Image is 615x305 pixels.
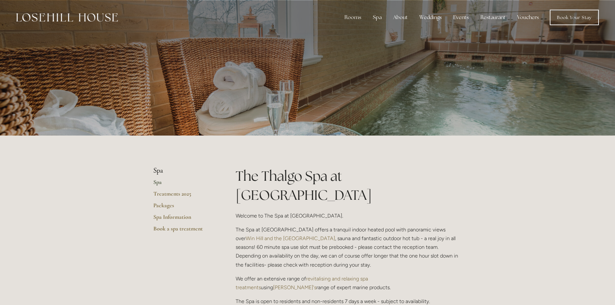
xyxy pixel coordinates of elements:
[153,167,215,175] li: Spa
[448,11,474,24] div: Events
[339,11,366,24] div: Rooms
[16,13,118,22] img: Losehill House
[153,213,215,225] a: Spa Information
[246,235,335,241] a: Win Hill and the [GEOGRAPHIC_DATA]
[153,202,215,213] a: Packages
[512,11,544,24] a: Vouchers
[153,190,215,202] a: Treatments 2025
[236,274,462,292] p: We offer an extensive range of using range of expert marine products.
[153,178,215,190] a: Spa
[414,11,447,24] div: Weddings
[236,225,462,269] p: The Spa at [GEOGRAPHIC_DATA] offers a tranquil indoor heated pool with panoramic views over , sau...
[368,11,387,24] div: Spa
[273,284,316,290] a: [PERSON_NAME]'s
[388,11,413,24] div: About
[550,10,599,25] a: Book Your Stay
[475,11,511,24] div: Restaurant
[236,211,462,220] p: Welcome to The Spa at [GEOGRAPHIC_DATA].
[236,167,462,205] h1: The Thalgo Spa at [GEOGRAPHIC_DATA]
[153,225,215,237] a: Book a spa treatment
